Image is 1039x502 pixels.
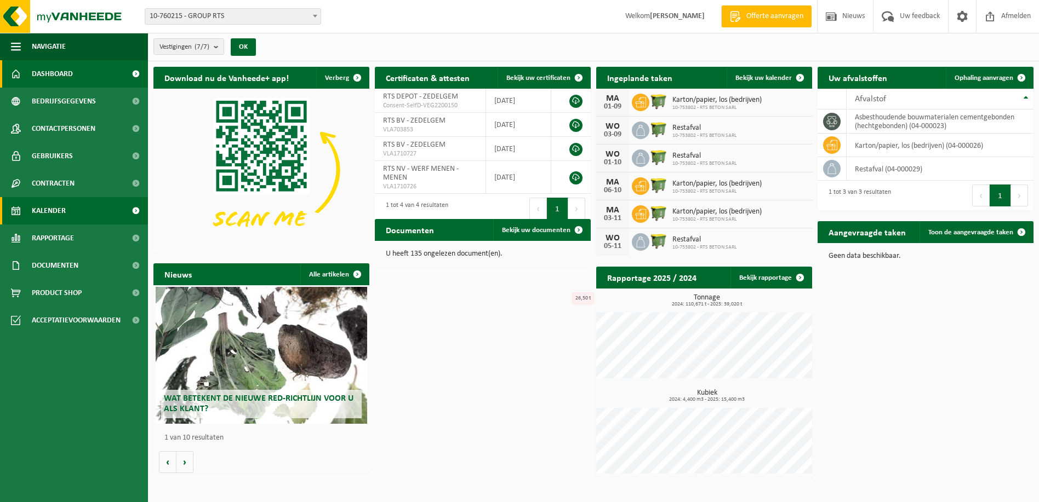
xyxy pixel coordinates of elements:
[602,103,624,111] div: 01-09
[32,224,74,252] span: Rapportage
[153,67,300,88] h2: Download nu de Vanheede+ app!
[486,161,551,194] td: [DATE]
[672,235,737,244] span: Restafval
[300,263,368,285] a: Alle artikelen
[672,96,762,105] span: Karton/papier, los (bedrijven)
[672,207,762,216] span: Karton/papier, los (bedrijven)
[818,67,898,88] h2: Uw afvalstoffen
[32,88,96,115] span: Bedrijfsgegevens
[602,94,624,103] div: MA
[602,159,624,166] div: 01-10
[176,451,193,473] button: Volgende
[727,67,811,89] a: Bekijk uw kalender
[316,67,368,89] button: Verberg
[602,243,624,250] div: 05-11
[383,182,477,191] span: VLA1710726
[730,267,811,288] a: Bekijk rapportage
[672,132,737,139] span: 10-753802 - RTS BETON SARL
[972,184,990,206] button: Previous
[602,234,624,243] div: WO
[672,124,737,132] span: Restafval
[498,67,590,89] a: Bekijk uw certificaten
[159,39,209,55] span: Vestigingen
[855,95,886,103] span: Afvalstof
[596,67,683,88] h2: Ingeplande taken
[602,150,624,159] div: WO
[502,227,570,234] span: Bekijk uw documenten
[602,215,624,222] div: 03-11
[602,389,812,402] h3: Kubiek
[928,229,1013,236] span: Toon de aangevraagde taken
[145,9,321,24] span: 10-760215 - GROUP RTS
[602,187,624,194] div: 06-10
[486,113,551,137] td: [DATE]
[735,74,792,82] span: Bekijk uw kalender
[529,198,547,220] button: Previous
[744,11,806,22] span: Offerte aanvragen
[672,160,737,167] span: 10-753802 - RTS BETON SARL
[493,219,590,241] a: Bekijk uw documenten
[602,294,812,307] h3: Tonnage
[955,74,1013,82] span: Ophaling aanvragen
[145,8,321,25] span: 10-760215 - GROUP RTS
[672,152,737,160] span: Restafval
[650,12,705,20] strong: [PERSON_NAME]
[156,287,367,424] a: Wat betekent de nieuwe RED-richtlijn voor u als klant?
[386,250,580,258] p: U heeft 135 ongelezen document(en).
[164,394,353,413] span: Wat betekent de nieuwe RED-richtlijn voor u als klant?
[153,263,203,285] h2: Nieuws
[32,170,75,197] span: Contracten
[649,204,668,222] img: WB-1100-HPE-GN-50
[847,109,1034,134] td: asbesthoudende bouwmaterialen cementgebonden (hechtgebonden) (04-000023)
[602,397,812,402] span: 2024: 4,400 m3 - 2025: 15,400 m3
[506,74,570,82] span: Bekijk uw certificaten
[375,67,481,88] h2: Certificaten & attesten
[649,176,668,194] img: WB-1100-HPE-GN-50
[823,183,891,207] div: 1 tot 3 van 3 resultaten
[153,38,224,55] button: Vestigingen(7/7)
[721,5,812,27] a: Offerte aanvragen
[649,120,668,139] img: WB-1100-HPE-GN-50
[602,206,624,215] div: MA
[649,92,668,111] img: WB-1100-HPE-GN-50
[672,180,762,188] span: Karton/papier, los (bedrijven)
[1011,184,1028,206] button: Next
[990,184,1011,206] button: 1
[602,302,812,307] span: 2024: 110,671 t - 2025: 39,020 t
[596,267,707,288] h2: Rapportage 2025 / 2024
[383,125,477,134] span: VLA703853
[159,451,176,473] button: Vorige
[672,216,762,223] span: 10-753802 - RTS BETON SARL
[672,188,762,195] span: 10-753802 - RTS BETON SARL
[383,117,446,125] span: RTS BV - ZEDELGEM
[380,197,448,221] div: 1 tot 4 van 4 resultaten
[383,101,477,110] span: Consent-SelfD-VEG2200150
[649,148,668,166] img: WB-1100-HPE-GN-50
[602,178,624,187] div: MA
[547,198,568,220] button: 1
[568,198,585,220] button: Next
[649,232,668,250] img: WB-1100-HPE-GN-50
[602,131,624,139] div: 03-09
[383,165,459,182] span: RTS NV - WERF MENEN - MENEN
[164,434,364,442] p: 1 van 10 resultaten
[383,149,477,158] span: VLA1710727
[847,134,1034,157] td: karton/papier, los (bedrijven) (04-000026)
[32,252,78,279] span: Documenten
[383,93,458,101] span: RTS DEPOT - ZEDELGEM
[32,307,121,334] span: Acceptatievoorwaarden
[32,33,66,60] span: Navigatie
[32,115,95,142] span: Contactpersonen
[847,157,1034,181] td: restafval (04-000029)
[829,252,1023,260] p: Geen data beschikbaar.
[486,89,551,113] td: [DATE]
[486,137,551,161] td: [DATE]
[325,74,349,82] span: Verberg
[602,122,624,131] div: WO
[375,219,445,240] h2: Documenten
[946,67,1032,89] a: Ophaling aanvragen
[32,197,66,224] span: Kalender
[231,38,256,56] button: OK
[818,221,917,243] h2: Aangevraagde taken
[920,221,1032,243] a: Toon de aangevraagde taken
